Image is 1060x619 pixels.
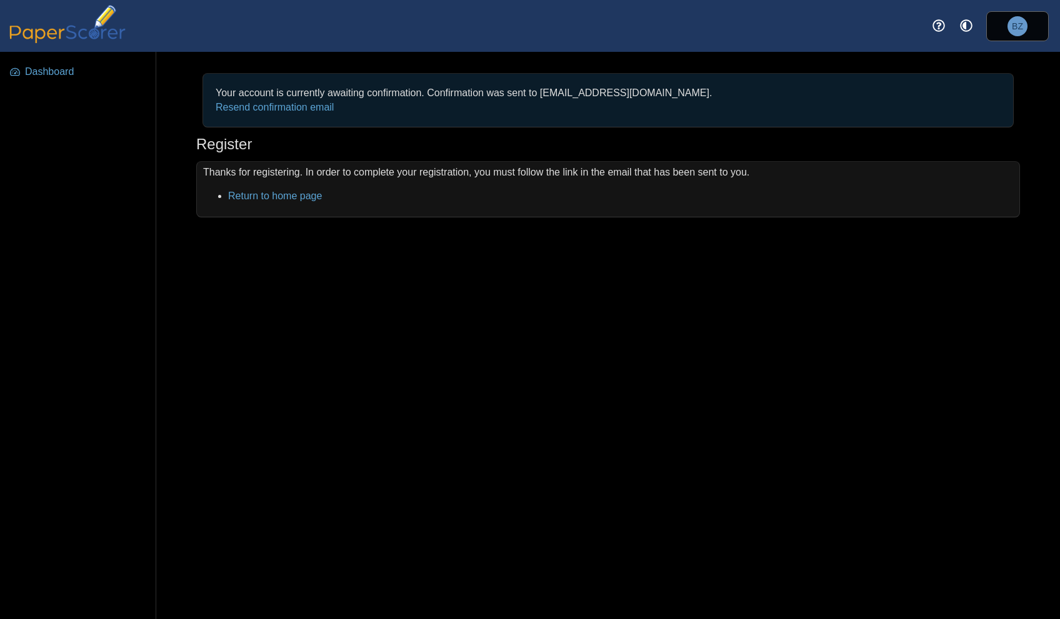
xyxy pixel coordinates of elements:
span: Dashboard [25,65,147,79]
img: PaperScorer [5,5,130,43]
span: Bo Zhang [1012,22,1023,31]
a: Dashboard [5,57,152,87]
div: Your account is currently awaiting confirmation. Confirmation was sent to [EMAIL_ADDRESS][DOMAIN_... [209,80,1007,121]
span: Bo Zhang [1007,16,1027,36]
div: Thanks for registering. In order to complete your registration, you must follow the link in the e... [196,161,1020,218]
a: Return to home page [228,191,322,201]
a: Resend confirmation email [216,102,334,112]
a: PaperScorer [5,34,130,45]
a: Bo Zhang [986,11,1049,41]
h1: Register [196,134,252,155]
